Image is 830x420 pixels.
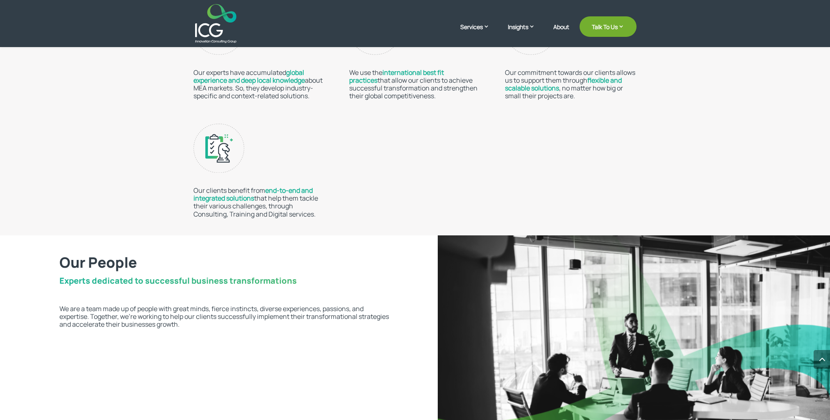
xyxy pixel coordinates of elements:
a: Talk To Us [580,16,637,37]
strong: flexible and scalable solutions [505,76,622,93]
a: Insights [508,23,543,43]
h2: Our People [59,254,392,275]
strong: end-to-end and integrated solutions [193,186,313,203]
p: We are a team made up of people with great minds, fierce instincts, diverse experiences, passions... [59,305,392,329]
iframe: Chat Widget [694,332,830,420]
p: Our commitment towards our clients allows us to support them through , no matter how big or small... [505,69,637,100]
p: We use the that allow our clients to achieve successful transformation and strengthen their globa... [349,69,481,100]
img: ICG [195,4,236,43]
img: end to end solution - ICG [193,123,244,173]
a: Services [460,23,498,43]
p: Our clients benefit from that help them tackle their various challenges, through Consulting, Trai... [193,187,325,218]
strong: international best fit practices [349,68,444,85]
p: Our experts have accumulated about MEA markets. So, they develop industry-specific and context-re... [193,69,325,100]
strong: global experience and deep local knowledge [193,68,305,85]
p: Experts dedicated to successful business transformations [59,276,392,286]
a: About [553,24,569,43]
